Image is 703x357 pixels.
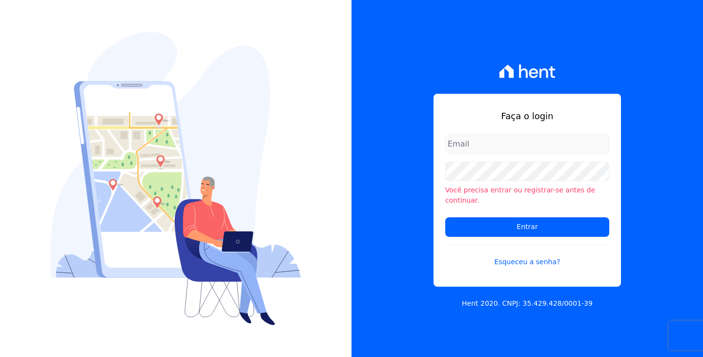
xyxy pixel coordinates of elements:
input: Entrar [445,217,609,237]
input: Email [445,134,609,154]
p: Hent 2020. CNPJ: 35.429.428/0001-39 [462,298,593,309]
a: Esqueceu a senha? [445,245,609,267]
img: Login [50,32,301,325]
li: Você precisa entrar ou registrar-se antes de continuar. [445,185,609,206]
h1: Faça o login [445,109,609,123]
